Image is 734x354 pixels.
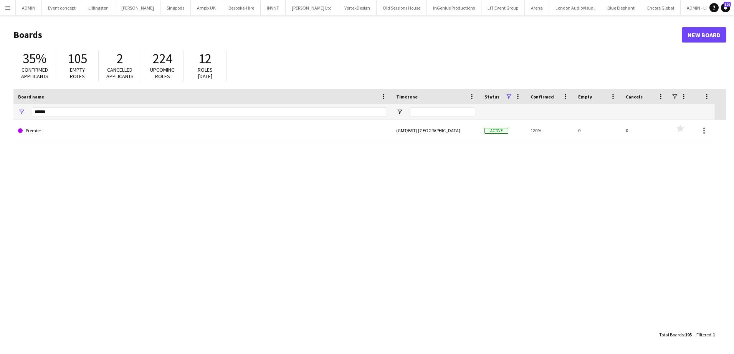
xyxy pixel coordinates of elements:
span: Empty [578,94,592,100]
div: : [659,327,692,342]
span: 224 [153,50,172,67]
span: Upcoming roles [150,66,175,80]
div: 0 [621,120,669,141]
span: 1 [713,332,715,338]
button: London AudioVisual [549,0,601,15]
span: 2 [117,50,123,67]
button: Old Sessions House [377,0,427,15]
span: Roles [DATE] [198,66,213,80]
button: Open Filter Menu [18,108,25,115]
span: Board name [18,94,44,100]
span: Status [484,94,499,100]
span: Confirmed applicants [21,66,48,80]
button: Encore Global [641,0,681,15]
input: Timezone Filter Input [410,107,475,116]
span: Confirmed [531,94,554,100]
span: 195 [685,332,692,338]
button: InGenius Productions [427,0,481,15]
button: Arena [525,0,549,15]
button: VortekDesign [338,0,377,15]
a: 108 [721,3,730,12]
div: 120% [526,120,574,141]
button: Event concept [42,0,82,15]
a: New Board [682,27,726,43]
span: Total Boards [659,332,684,338]
button: LIT Event Group [481,0,525,15]
button: Lillingston [82,0,115,15]
span: 12 [198,50,212,67]
button: [PERSON_NAME] Ltd [286,0,338,15]
span: 105 [68,50,87,67]
span: Filtered [696,332,711,338]
span: Empty roles [70,66,85,80]
input: Board name Filter Input [32,107,387,116]
button: Blue Elephant [601,0,641,15]
button: [PERSON_NAME] [115,0,160,15]
span: Timezone [396,94,418,100]
div: 0 [574,120,621,141]
button: ADMIN [16,0,42,15]
a: Premier [18,120,387,141]
div: : [696,327,715,342]
button: Ampix UK [191,0,222,15]
h1: Boards [13,29,682,41]
button: Bespoke-Hire [222,0,261,15]
span: 35% [23,50,46,67]
button: Singpods [160,0,191,15]
span: 108 [724,2,731,7]
span: Active [484,128,508,134]
span: Cancels [626,94,643,100]
button: INVNT [261,0,286,15]
div: (GMT/BST) [GEOGRAPHIC_DATA] [392,120,480,141]
button: Open Filter Menu [396,108,403,115]
button: ADMIN - LEAVE [681,0,722,15]
span: Cancelled applicants [106,66,134,80]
